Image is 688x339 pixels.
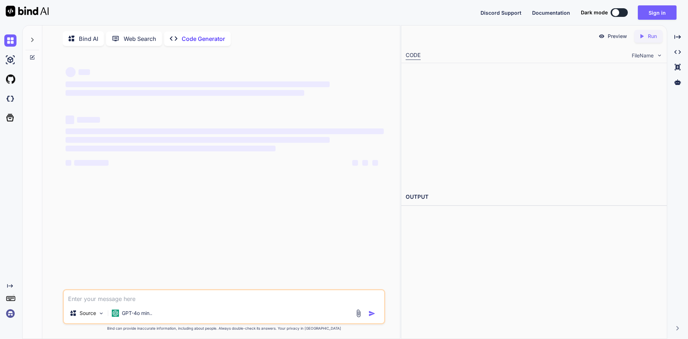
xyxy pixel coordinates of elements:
[66,137,330,143] span: ‌
[98,310,104,316] img: Pick Models
[182,34,225,43] p: Code Generator
[79,34,98,43] p: Bind AI
[112,310,119,317] img: GPT-4o mini
[352,160,358,166] span: ‌
[532,10,570,16] span: Documentation
[4,34,16,47] img: chat
[66,81,330,87] span: ‌
[656,52,663,58] img: chevron down
[77,117,100,123] span: ‌
[401,189,667,206] h2: OUTPUT
[581,9,608,16] span: Dark mode
[6,6,49,17] img: Bind AI
[362,160,368,166] span: ‌
[122,310,152,317] p: GPT-4o min..
[368,310,376,317] img: icon
[66,67,76,77] span: ‌
[124,34,156,43] p: Web Search
[66,128,384,134] span: ‌
[66,90,304,96] span: ‌
[4,73,16,85] img: githubLight
[532,9,570,17] button: Documentation
[354,309,363,317] img: attachment
[74,160,109,166] span: ‌
[632,52,654,59] span: FileName
[372,160,378,166] span: ‌
[66,146,276,151] span: ‌
[406,51,421,60] div: CODE
[4,54,16,66] img: ai-studio
[648,33,657,40] p: Run
[80,310,96,317] p: Source
[481,9,521,17] button: Discord Support
[63,326,385,331] p: Bind can provide inaccurate information, including about people. Always double-check its answers....
[608,33,627,40] p: Preview
[4,307,16,320] img: signin
[66,160,71,166] span: ‌
[78,69,90,75] span: ‌
[598,33,605,39] img: preview
[66,116,74,124] span: ‌
[4,93,16,105] img: darkCloudIdeIcon
[481,10,521,16] span: Discord Support
[638,5,677,20] button: Sign in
